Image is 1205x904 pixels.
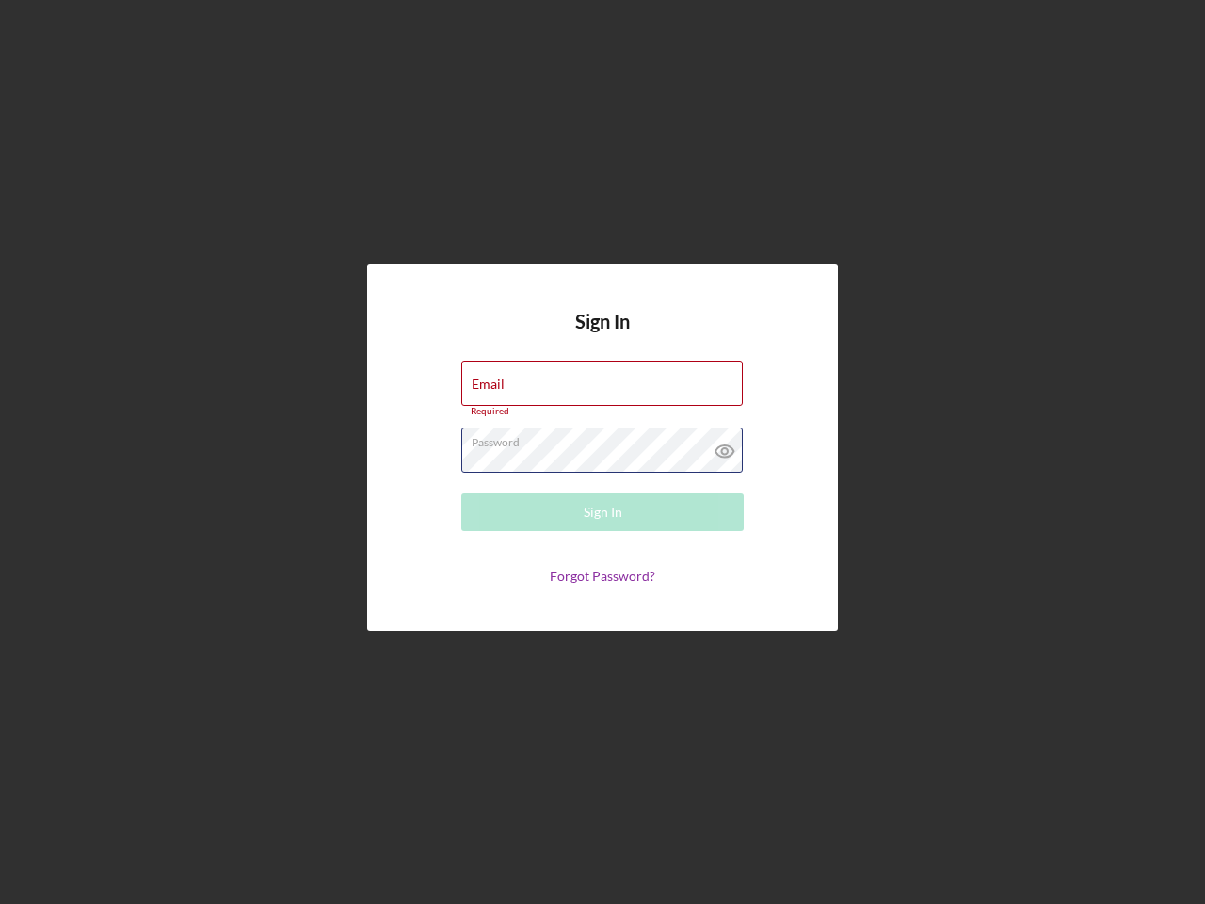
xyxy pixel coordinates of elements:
label: Email [472,377,505,392]
button: Sign In [461,493,744,531]
label: Password [472,428,743,449]
div: Sign In [584,493,622,531]
div: Required [461,406,744,417]
a: Forgot Password? [550,568,655,584]
h4: Sign In [575,311,630,361]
